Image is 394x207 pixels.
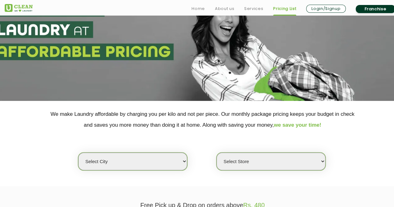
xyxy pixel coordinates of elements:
a: Login/Signup [306,5,346,13]
a: Services [244,5,263,12]
img: UClean Laundry and Dry Cleaning [5,4,33,12]
a: Home [192,5,205,12]
span: we save your time! [274,122,321,128]
a: Pricing List [273,5,296,12]
a: About us [215,5,234,12]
